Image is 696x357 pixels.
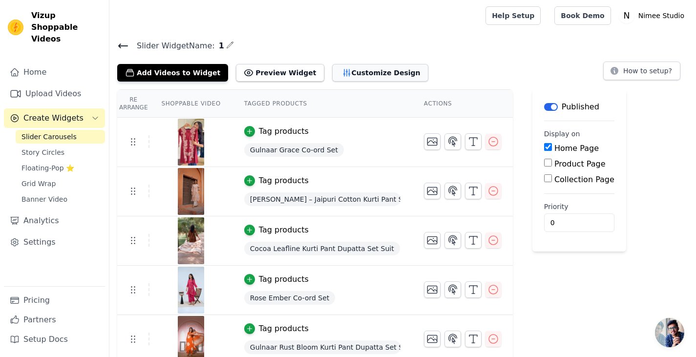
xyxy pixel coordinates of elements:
span: Vizup Shoppable Videos [31,10,101,45]
th: Shoppable Video [149,90,232,118]
button: Change Thumbnail [424,281,441,298]
span: Grid Wrap [21,179,56,189]
a: Pricing [4,291,105,310]
button: Customize Design [332,64,428,82]
button: Add Videos to Widget [117,64,228,82]
div: Tag products [259,273,309,285]
span: Slider Carousels [21,132,77,142]
div: Tag products [259,224,309,236]
div: Edit Name [226,39,234,52]
img: vizup-images-9fed.png [177,168,205,215]
button: Tag products [244,273,309,285]
th: Re Arrange [117,90,149,118]
span: [PERSON_NAME] – Jaipuri Cotton Kurti Pant Set [244,192,401,206]
button: Tag products [244,224,309,236]
a: Upload Videos [4,84,105,104]
p: Nimee Studio [634,7,688,24]
a: Open chat [655,318,684,347]
span: Gulnaar Grace Co-ord Set [244,143,344,157]
span: 1 [215,40,224,52]
button: Tag products [244,323,309,335]
div: Tag products [259,126,309,137]
img: vizup-images-8597.png [177,267,205,314]
span: Rose Ember Co-ord Set [244,291,336,305]
th: Tagged Products [232,90,412,118]
button: Tag products [244,126,309,137]
img: Vizup [8,20,23,35]
button: How to setup? [603,62,680,80]
a: Home [4,63,105,82]
span: Cocoa Leafline Kurti Pant Dupatta Set Suit [244,242,400,255]
button: Change Thumbnail [424,133,441,150]
a: How to setup? [603,68,680,78]
a: Banner Video [16,192,105,206]
a: Story Circles [16,146,105,159]
legend: Display on [544,129,580,139]
span: Slider Widget Name: [129,40,215,52]
text: N [623,11,630,21]
div: Tag products [259,175,309,187]
label: Collection Page [554,175,614,184]
span: Story Circles [21,147,64,157]
span: Banner Video [21,194,67,204]
button: Change Thumbnail [424,232,441,249]
p: Published [562,101,599,113]
a: Settings [4,232,105,252]
button: Change Thumbnail [424,183,441,199]
span: Gulnaar Rust Bloom Kurti Pant Dupatta Set Suit [244,340,401,354]
a: Slider Carousels [16,130,105,144]
button: Change Thumbnail [424,331,441,347]
a: Analytics [4,211,105,231]
span: Create Widgets [23,112,84,124]
button: N Nimee Studio [619,7,688,24]
label: Priority [544,202,614,211]
a: Setup Docs [4,330,105,349]
button: Tag products [244,175,309,187]
a: Help Setup [485,6,541,25]
th: Actions [412,90,513,118]
label: Home Page [554,144,599,153]
a: Partners [4,310,105,330]
a: Grid Wrap [16,177,105,190]
img: vizup-images-01ab.png [177,119,205,166]
label: Product Page [554,159,606,168]
span: Floating-Pop ⭐ [21,163,74,173]
button: Preview Widget [236,64,324,82]
a: Book Demo [554,6,611,25]
button: Create Widgets [4,108,105,128]
div: Tag products [259,323,309,335]
img: vizup-images-c41d.png [177,217,205,264]
a: Floating-Pop ⭐ [16,161,105,175]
